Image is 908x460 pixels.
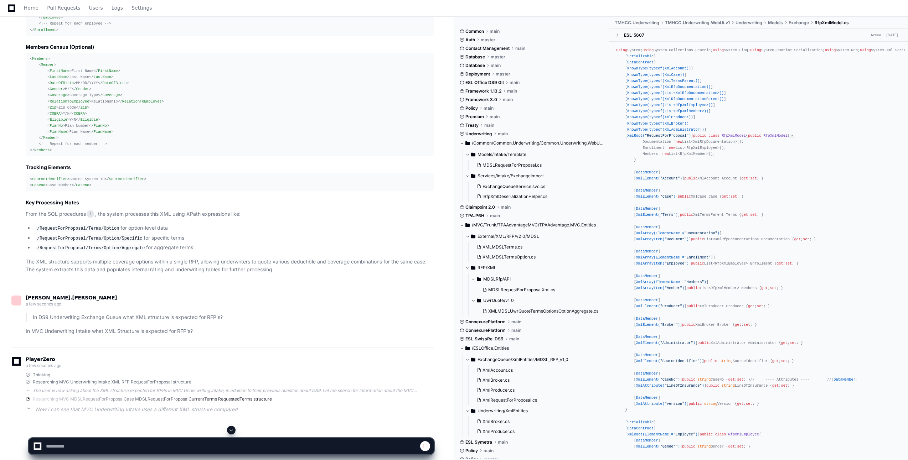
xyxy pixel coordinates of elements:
span: KnownType(typeof(List<RfpXmlMember>)) [627,109,708,113]
span: Coverage [102,93,120,97]
button: ExchangeQueueService.svc.cs [474,182,599,192]
span: "Administrator" [660,341,693,345]
span: new [676,140,682,144]
span: Home [24,6,38,10]
span: < > [47,99,91,104]
span: FirstName [50,69,69,73]
span: Thinking [33,372,50,378]
div: [DATE] [886,32,898,38]
button: XmlRequestForProposal.cs [474,395,599,405]
span: public [682,377,695,382]
span: get [772,359,779,363]
span: XmlElement( ) [636,194,676,199]
span: set [770,286,777,290]
span: DataMember [636,249,658,253]
svg: Directory [465,139,470,147]
span: get [781,341,787,345]
span: </ > [69,111,87,116]
span: </ > [89,75,113,79]
span: Policy [465,105,478,111]
span: KnownType(typeof(XmlCase)) [627,73,684,77]
span: Services/Intake/ExchangeImport [478,173,544,179]
span: public [691,261,704,266]
h3: Members Census (Optional) [26,43,434,51]
span: master [481,37,495,43]
span: XmlArrayItem( ) [636,261,689,266]
span: 1 [87,210,94,218]
span: Auth [465,37,475,43]
span: </ > [76,117,100,122]
span: Claimpoint 2.0 [465,204,495,210]
span: Framework 3.0 [465,97,497,103]
span: [PERSON_NAME].[PERSON_NAME] [26,295,117,300]
li: for option-level data [33,224,434,232]
div: ESL-5607 [624,32,644,38]
span: set [750,176,757,181]
span: < > [47,81,76,85]
span: set [744,323,750,327]
span: KnownType(typeof(XmlProducer)) [627,115,693,119]
span: XmlArray(ElementName = ) [636,255,713,260]
button: XMLMDSLUwrQuoteTermsOptionsOptionAggregate.cs [480,306,599,316]
span: main [490,114,500,120]
span: < > [47,130,69,134]
span: Underwriting [465,131,492,137]
span: DataMember [636,274,658,278]
span: Common [465,28,484,34]
span: </ > [105,177,146,181]
span: XmlElement( ) [636,304,685,308]
span: < > [47,69,72,73]
span: RelationToEmployee [50,99,89,104]
button: External/XML/RFP/v2_0/MDSL [465,231,604,242]
span: RelationToEmployee [122,99,162,104]
span: Zip [81,105,87,110]
span: Eligible [50,117,67,122]
span: Premium [465,114,484,120]
span: public [704,359,717,363]
li: for specific terms [33,234,434,242]
span: using [643,48,654,52]
span: PlayerZero [26,357,55,361]
span: main [498,131,508,137]
svg: Directory [471,150,475,159]
span: XmlBroker.cs [483,419,510,424]
span: IRfpXmlDeserializationHelper.cs [483,194,547,199]
span: <!-- Repeat for each member --> [39,142,107,146]
button: Services/Intake/ExchangeImport [465,170,604,182]
span: </ > [89,130,113,134]
span: "Broker" [660,323,678,327]
svg: Directory [471,172,475,180]
button: /Common/Common.Underwriting/Common.Underwriting.WebUI/Underwriting [460,137,604,149]
span: </ > [89,124,109,128]
span: using [616,48,627,52]
span: public [748,134,761,138]
span: get [777,261,783,266]
span: MDSLRfp/API [483,276,511,282]
span: using [750,48,761,52]
span: < > [30,183,47,187]
span: Gender [50,87,63,91]
button: XmlProducer.cs [474,385,599,395]
span: a few seconds ago [26,301,61,307]
span: FirstName [98,69,118,73]
span: "Case" [660,194,674,199]
span: Settings [131,6,152,10]
span: "Document" [665,237,687,241]
span: Members [32,57,47,61]
span: < > [47,75,69,79]
span: XmlAccount.cs [483,367,513,373]
span: Framework 1.13.2 [465,88,501,94]
span: "Member" [665,286,682,290]
span: Users [89,6,103,10]
span: < > [39,63,56,67]
button: MDSLRequestForProposal.cs [474,160,599,170]
div: First Name Last Name MM/DD/YYYY M/F Coverage Type Relationship Zip Code Y/N Y/N Plan Number Plan ... [30,56,429,153]
span: KnownType(typeof(XmlTermsParent)) [627,79,700,83]
span: "Producer" [660,304,682,308]
span: Treaty [465,122,479,128]
span: KnownType(typeof(List<RfpXmlEmployee>)) [627,103,713,107]
span: ConnexurePlatform [465,328,506,333]
span: KnownType(typeof(List<XmlRfpDocumentation>)) [627,91,724,95]
svg: Directory [471,407,475,415]
span: < > [30,57,50,61]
